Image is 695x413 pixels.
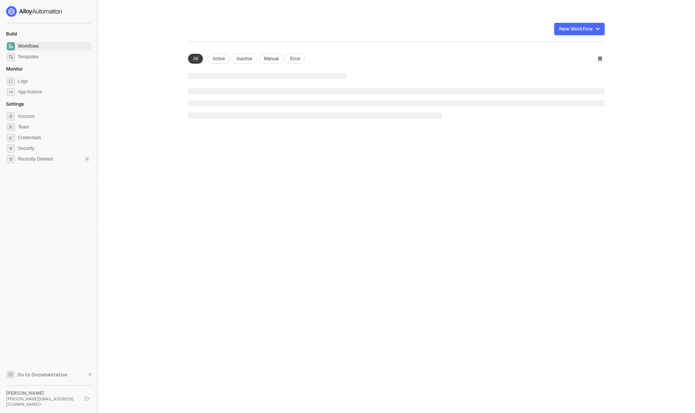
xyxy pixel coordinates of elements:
span: credentials [7,134,15,142]
span: icon-app-actions [7,88,15,96]
img: logo [6,6,63,17]
span: Security [18,144,90,153]
span: Monitor [6,66,23,72]
span: Build [6,31,17,37]
span: documentation [7,371,14,378]
span: settings [7,112,15,121]
div: Manual [259,54,283,64]
span: Logs [18,77,90,86]
div: Error [285,54,306,64]
div: All [188,54,203,64]
span: Team [18,122,90,132]
span: Recently Deleted [18,156,53,162]
button: New Workflow [554,23,605,35]
a: Knowledge Base [6,370,92,379]
span: dashboard [7,42,15,50]
div: Inactive [232,54,257,64]
span: Settings [6,101,24,107]
div: App Actions [18,89,42,95]
span: document-arrow [86,371,93,379]
div: Active [208,54,230,64]
div: New Workflow [559,26,593,32]
span: settings [7,155,15,163]
div: 0 [85,156,90,162]
span: Go to Documentation [18,371,68,378]
span: marketplace [7,53,15,61]
a: logo [6,6,91,17]
span: logout [85,396,89,401]
span: Account [18,112,90,121]
span: Templates [18,52,90,61]
span: security [7,145,15,153]
div: [PERSON_NAME] [6,390,78,396]
div: [PERSON_NAME][EMAIL_ADDRESS][DOMAIN_NAME] • [6,396,78,407]
span: icon-logs [7,77,15,85]
span: Workflows [18,42,90,51]
span: team [7,123,15,131]
span: Credentials [18,133,90,142]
